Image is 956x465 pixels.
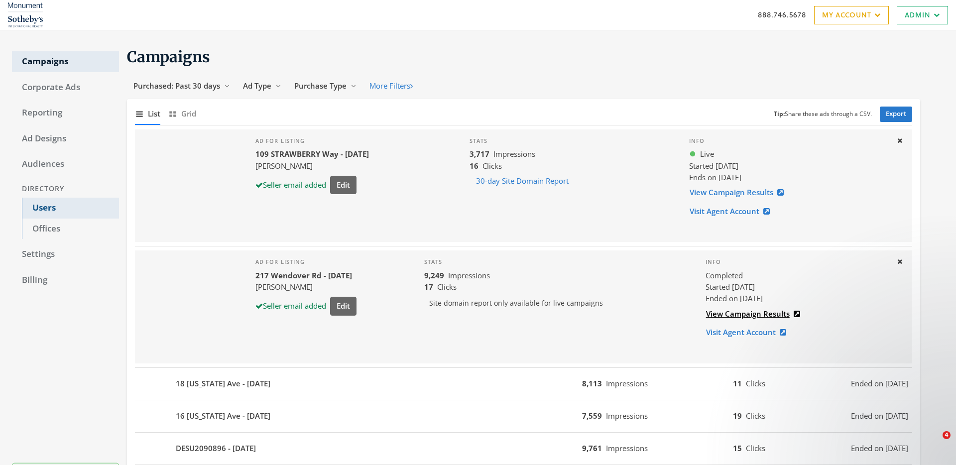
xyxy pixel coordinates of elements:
[493,149,535,159] span: Impressions
[255,300,326,312] div: Seller email added
[774,110,785,118] b: Tip:
[255,258,357,265] h4: Ad for listing
[706,281,888,293] div: Started [DATE]
[774,110,872,119] small: Share these ads through a CSV.
[127,77,237,95] button: Purchased: Past 30 days
[733,411,742,421] b: 19
[176,443,256,454] b: DESU2090896 - [DATE]
[12,154,119,175] a: Audiences
[424,282,433,292] b: 17
[243,81,271,91] span: Ad Type
[12,128,119,149] a: Ad Designs
[12,270,119,291] a: Billing
[168,103,196,124] button: Grid
[135,103,160,124] button: List
[700,148,714,160] span: Live
[176,410,270,422] b: 16 [US_STATE] Ave - [DATE]
[12,77,119,98] a: Corporate Ads
[12,244,119,265] a: Settings
[12,180,119,198] div: Directory
[582,411,602,421] b: 7,559
[689,137,888,144] h4: Info
[181,108,196,119] span: Grid
[424,270,444,280] b: 9,249
[582,443,602,453] b: 9,761
[148,108,160,119] span: List
[922,431,946,455] iframe: Intercom live chat
[689,202,776,221] a: Visit Agent Account
[363,77,419,95] button: More Filters
[470,149,489,159] b: 3,717
[237,77,288,95] button: Ad Type
[424,258,690,265] h4: Stats
[733,443,742,453] b: 15
[294,81,347,91] span: Purchase Type
[746,378,765,388] span: Clicks
[255,179,326,191] div: Seller email added
[437,282,457,292] span: Clicks
[133,81,220,91] span: Purchased: Past 30 days
[448,270,490,280] span: Impressions
[255,137,369,144] h4: Ad for listing
[943,431,951,439] span: 4
[12,103,119,123] a: Reporting
[255,149,369,159] b: 109 STRAWBERRY Way - [DATE]
[814,6,889,24] a: My Account
[12,51,119,72] a: Campaigns
[689,183,790,202] a: View Campaign Results
[606,378,648,388] span: Impressions
[470,137,673,144] h4: Stats
[582,378,602,388] b: 8,113
[470,172,575,190] button: 30-day Site Domain Report
[758,9,806,20] a: 888.746.5678
[135,372,912,396] button: 18 [US_STATE] Ave - [DATE]8,113Impressions11ClicksEnded on [DATE]
[330,297,357,315] button: Edit
[255,160,369,172] div: [PERSON_NAME]
[706,270,743,281] span: completed
[746,443,765,453] span: Clicks
[706,258,888,265] h4: Info
[22,198,119,219] a: Users
[482,161,502,171] span: Clicks
[606,443,648,453] span: Impressions
[255,270,352,280] b: 217 Wendover Rd - [DATE]
[689,172,741,182] span: Ends on [DATE]
[8,2,43,27] img: Adwerx
[733,378,742,388] b: 11
[606,411,648,421] span: Impressions
[851,443,908,454] span: Ended on [DATE]
[470,161,478,171] b: 16
[746,411,765,421] span: Clicks
[22,219,119,239] a: Offices
[176,378,270,389] b: 18 [US_STATE] Ave - [DATE]
[135,404,912,428] button: 16 [US_STATE] Ave - [DATE]7,559Impressions19ClicksEnded on [DATE]
[757,368,956,438] iframe: Intercom notifications message
[330,176,357,194] button: Edit
[880,107,912,122] a: Export
[135,437,912,461] button: DESU2090896 - [DATE]9,761Impressions15ClicksEnded on [DATE]
[288,77,363,95] button: Purchase Type
[897,6,948,24] a: Admin
[706,323,793,342] a: Visit Agent Account
[706,305,807,323] a: View Campaign Results
[706,293,763,303] span: Ended on [DATE]
[127,47,210,66] span: Campaigns
[689,160,888,172] div: Started [DATE]
[255,281,357,293] div: [PERSON_NAME]
[424,293,690,314] p: Site domain report only available for live campaigns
